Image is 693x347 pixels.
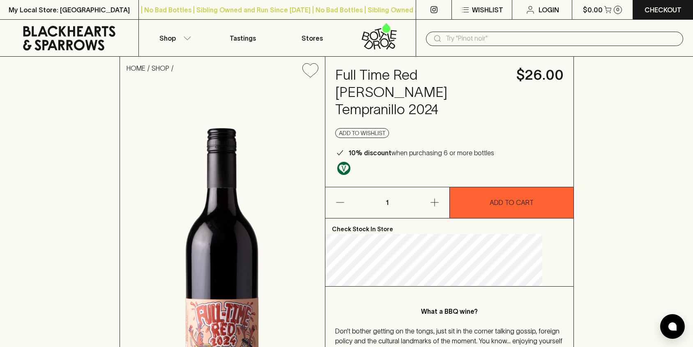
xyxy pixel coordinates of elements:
[583,5,603,15] p: $0.00
[472,5,503,15] p: Wishlist
[516,67,564,84] h4: $26.00
[335,67,507,118] h4: Full Time Red [PERSON_NAME] Tempranillo 2024
[348,148,494,158] p: when purchasing 6 or more bottles
[668,322,677,331] img: bubble-icon
[9,5,130,15] p: My Local Store: [GEOGRAPHIC_DATA]
[450,187,573,218] button: ADD TO CART
[645,5,681,15] p: Checkout
[335,160,352,177] a: Made without the use of any animal products.
[348,149,391,156] b: 10% discount
[139,20,208,56] button: Shop
[616,7,619,12] p: 0
[230,33,256,43] p: Tastings
[299,60,322,81] button: Add to wishlist
[152,64,169,72] a: SHOP
[127,64,145,72] a: HOME
[378,187,397,218] p: 1
[539,5,559,15] p: Login
[335,128,389,138] button: Add to wishlist
[446,32,677,45] input: Try "Pinot noir"
[277,20,346,56] a: Stores
[352,306,547,316] p: What a BBQ wine?
[325,218,573,234] p: Check Stock In Store
[337,162,350,175] img: Vegan
[159,33,176,43] p: Shop
[302,33,323,43] p: Stores
[490,198,534,207] p: ADD TO CART
[208,20,277,56] a: Tastings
